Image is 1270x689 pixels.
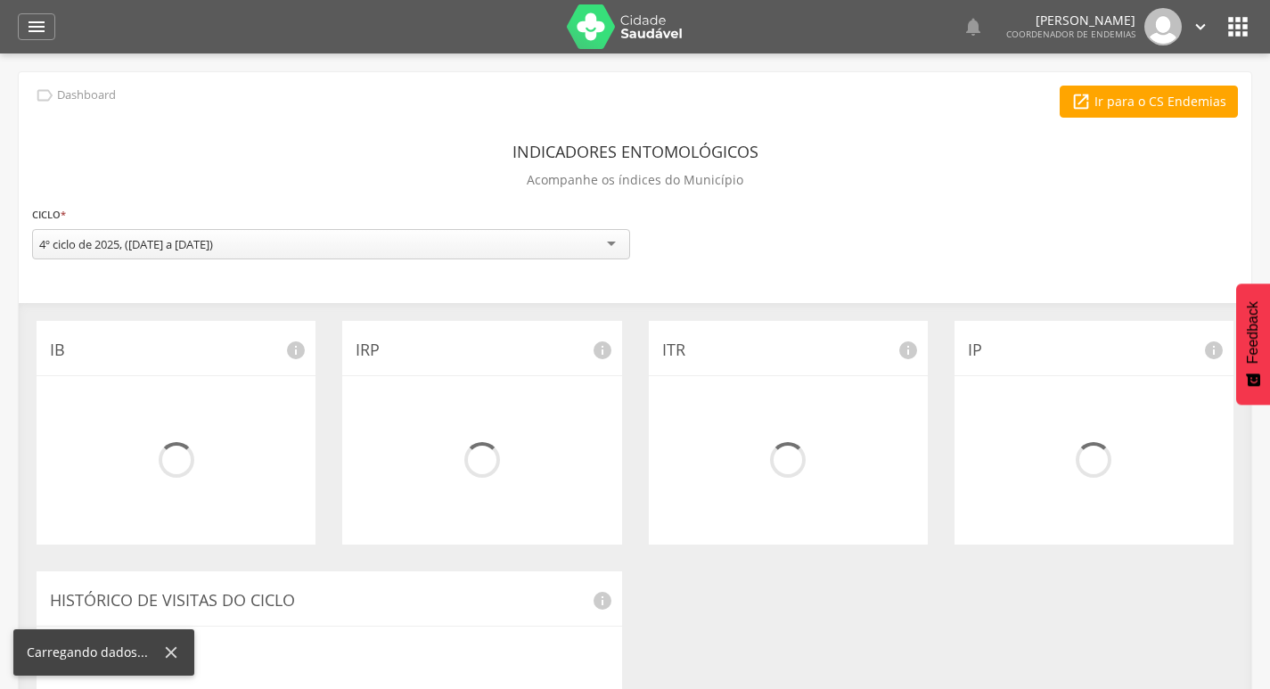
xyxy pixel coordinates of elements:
[1071,92,1091,111] i: 
[32,205,66,225] label: Ciclo
[592,340,613,361] i: info
[18,13,55,40] a: 
[1245,301,1261,364] span: Feedback
[527,168,743,193] p: Acompanhe os índices do Município
[662,339,914,362] p: ITR
[27,644,161,661] div: Carregando dados...
[1006,28,1135,40] span: Coordenador de Endemias
[963,8,984,45] a: 
[512,135,758,168] header: Indicadores Entomológicos
[1203,340,1225,361] i: info
[1191,17,1210,37] i: 
[50,339,302,362] p: IB
[592,590,613,611] i: info
[1006,14,1135,27] p: [PERSON_NAME]
[50,589,609,612] p: Histórico de Visitas do Ciclo
[285,340,307,361] i: info
[356,339,608,362] p: IRP
[1191,8,1210,45] a: 
[39,236,213,252] div: 4º ciclo de 2025, ([DATE] a [DATE])
[1060,86,1238,118] a: Ir para o CS Endemias
[968,339,1220,362] p: IP
[963,16,984,37] i: 
[35,86,54,105] i: 
[1236,283,1270,405] button: Feedback - Mostrar pesquisa
[57,88,116,103] p: Dashboard
[897,340,919,361] i: info
[1224,12,1252,41] i: 
[26,16,47,37] i: 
